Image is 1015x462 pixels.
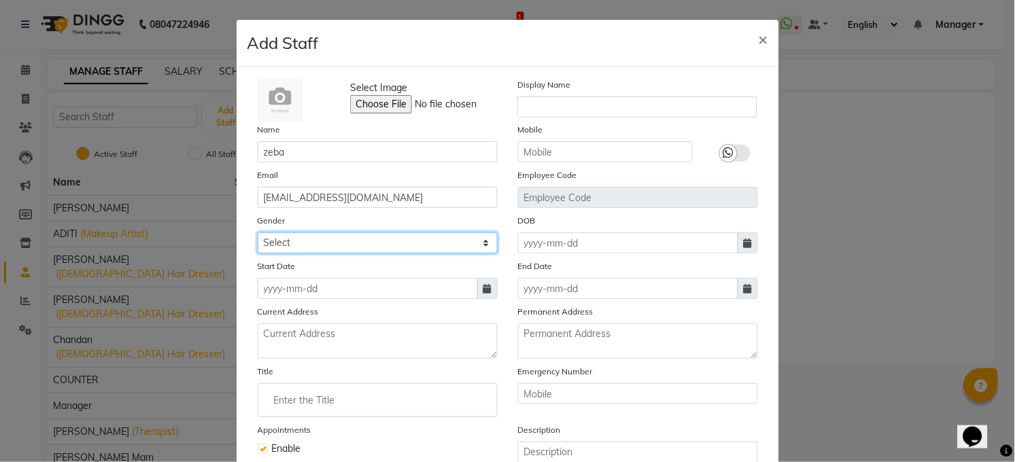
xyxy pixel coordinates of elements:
[748,20,779,58] button: Close
[258,141,498,162] input: Name
[518,424,561,436] label: Description
[518,169,577,181] label: Employee Code
[518,232,738,253] input: yyyy-mm-dd
[759,29,768,49] span: ×
[958,408,1001,448] iframe: chat widget
[272,442,301,456] span: Enable
[258,187,498,208] input: Email
[264,387,492,414] input: Enter the Title
[518,187,758,208] input: Employee Code
[518,306,593,318] label: Permanent Address
[247,31,319,55] h4: Add Staff
[518,215,536,227] label: DOB
[258,278,478,299] input: yyyy-mm-dd
[258,306,319,318] label: Current Address
[258,124,281,136] label: Name
[258,366,274,378] label: Title
[258,77,303,122] img: Cinque Terre
[258,424,311,436] label: Appointments
[518,124,543,136] label: Mobile
[258,260,296,272] label: Start Date
[350,95,535,113] input: Select Image
[350,81,407,95] span: Select Image
[518,383,758,404] input: Mobile
[518,141,693,162] input: Mobile
[518,366,593,378] label: Emergency Number
[258,215,286,227] label: Gender
[518,260,553,272] label: End Date
[517,79,570,91] label: Display Name
[258,169,279,181] label: Email
[518,278,738,299] input: yyyy-mm-dd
